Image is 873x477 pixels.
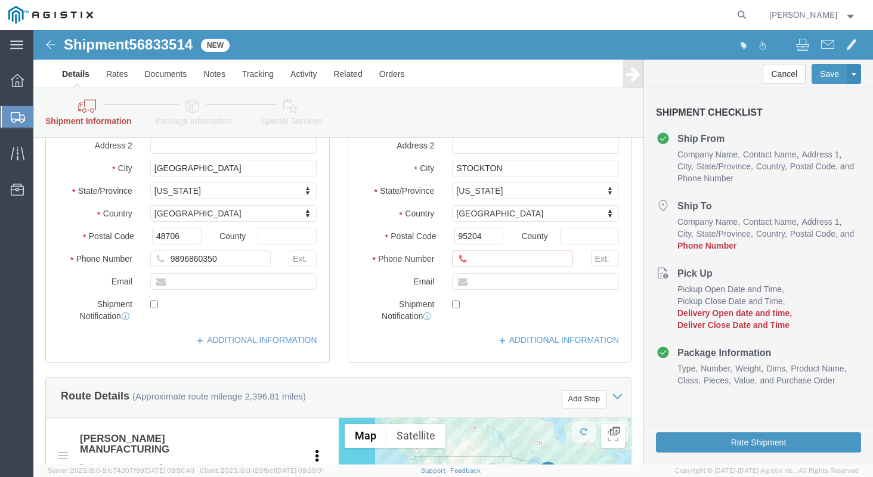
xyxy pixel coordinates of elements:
span: Client: 2025.19.0-129fbcf [200,467,324,474]
a: Support [421,467,451,474]
img: logo [8,6,93,24]
span: [DATE] 09:39:01 [275,467,324,474]
iframe: FS Legacy Container [33,30,873,464]
span: [DATE] 09:50:40 [144,467,194,474]
span: Copyright © [DATE]-[DATE] Agistix Inc., All Rights Reserved [675,466,859,476]
button: [PERSON_NAME] [769,8,857,22]
span: Brooke Schultz [769,8,837,21]
span: Server: 2025.19.0-91c74307f99 [48,467,194,474]
a: Feedback [450,467,481,474]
